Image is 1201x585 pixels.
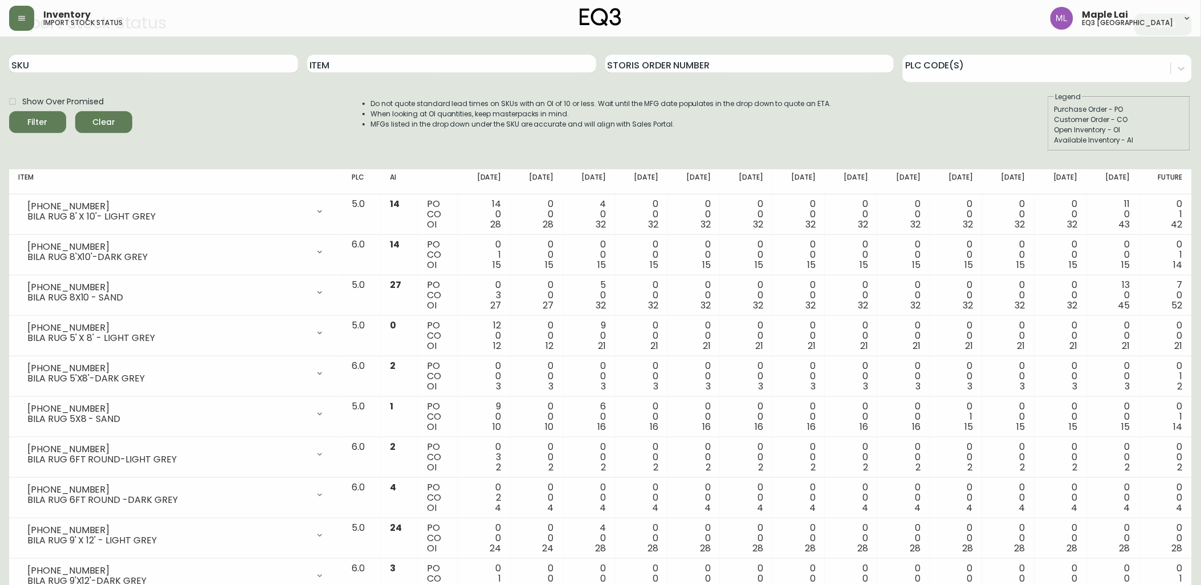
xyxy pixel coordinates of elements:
button: Filter [9,111,66,133]
span: 28 [543,218,554,231]
span: Show Over Promised [22,96,104,108]
div: 0 0 [886,239,921,270]
span: 32 [963,218,973,231]
span: 3 [1020,380,1025,393]
div: 0 0 [729,239,763,270]
div: PO CO [428,280,449,311]
span: 2 [1020,461,1025,474]
div: BILA RUG 8X10 - SAND [27,292,308,303]
div: 0 0 [729,401,763,432]
div: 0 0 [729,199,763,230]
div: 0 0 [939,239,973,270]
div: 0 0 [625,320,659,351]
span: 28 [491,218,502,231]
span: OI [428,380,437,393]
div: 0 0 [520,320,554,351]
div: 0 0 [1044,361,1078,392]
div: 0 0 [781,199,816,230]
div: [PHONE_NUMBER] [27,282,308,292]
div: 0 0 [467,361,502,392]
div: [PHONE_NUMBER] [27,404,308,414]
div: 0 0 [781,401,816,432]
span: 2 [549,461,554,474]
legend: Legend [1055,92,1082,102]
div: 0 0 [1044,401,1078,432]
span: 21 [1017,339,1025,352]
div: [PHONE_NUMBER]BILA RUG 5X8 - SAND [18,401,333,426]
span: 2 [1073,461,1078,474]
span: 14 [390,238,400,251]
span: 15 [964,258,973,271]
div: [PHONE_NUMBER]BILA RUG 5' X 8' - LIGHT GREY [18,320,333,346]
span: 32 [858,299,868,312]
div: 0 0 [834,280,868,311]
div: 0 0 [1044,239,1078,270]
th: [DATE] [825,169,877,194]
td: 5.0 [343,397,381,437]
div: BILA RUG 9' X 12' - LIGHT GREY [27,535,308,546]
div: 0 0 [572,482,606,513]
th: [DATE] [563,169,616,194]
div: 0 0 [520,401,554,432]
div: 0 0 [991,239,1025,270]
span: OI [428,420,437,433]
span: 3 [496,380,502,393]
span: 1 [390,400,394,413]
div: 14 0 [467,199,502,230]
div: BILA RUG 5'X8'-DARK GREY [27,373,308,384]
span: 15 [598,258,606,271]
div: 0 0 [520,239,554,270]
th: [DATE] [930,169,982,194]
div: 0 0 [886,361,921,392]
td: 6.0 [343,437,381,478]
span: Inventory [43,10,91,19]
div: 0 0 [677,442,711,473]
div: 0 0 [939,320,973,351]
span: 3 [1073,380,1078,393]
div: 0 0 [677,482,711,513]
div: BILA RUG 5' X 8' - LIGHT GREY [27,333,308,343]
div: PO CO [428,442,449,473]
span: 52 [1172,299,1183,312]
div: 0 0 [520,199,554,230]
span: 32 [910,299,921,312]
div: Purchase Order - PO [1055,104,1184,115]
span: 15 [860,258,868,271]
span: Clear [84,115,123,129]
div: 0 0 [1096,442,1130,473]
div: 7 0 [1149,280,1183,311]
div: PO CO [428,199,449,230]
span: 3 [968,380,973,393]
span: 15 [1122,420,1130,433]
span: 2 [1178,380,1183,393]
div: BILA RUG 6FT ROUND-LIGHT GREY [27,454,308,465]
div: [PHONE_NUMBER]BILA RUG 5'X8'-DARK GREY [18,361,333,386]
div: 0 0 [939,280,973,311]
div: 12 0 [467,320,502,351]
span: 21 [808,339,816,352]
span: 16 [650,420,659,433]
span: 2 [968,461,973,474]
div: 0 0 [1149,442,1183,473]
div: 0 0 [1044,442,1078,473]
span: 32 [701,299,711,312]
div: 0 0 [677,361,711,392]
span: 15 [702,258,711,271]
div: [PHONE_NUMBER] [27,201,308,212]
span: 0 [390,319,397,332]
div: BILA RUG 6FT ROUND -DARK GREY [27,495,308,505]
div: [PHONE_NUMBER] [27,485,308,495]
div: 0 0 [834,320,868,351]
div: 13 0 [1096,280,1130,311]
span: 15 [964,420,973,433]
div: [PHONE_NUMBER] [27,323,308,333]
div: 0 0 [677,199,711,230]
span: 32 [805,218,816,231]
span: 16 [860,420,868,433]
span: 21 [913,339,921,352]
div: 0 1 [1149,401,1183,432]
div: 0 0 [991,199,1025,230]
span: 15 [545,258,554,271]
div: 0 0 [520,442,554,473]
div: Customer Order - CO [1055,115,1184,125]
